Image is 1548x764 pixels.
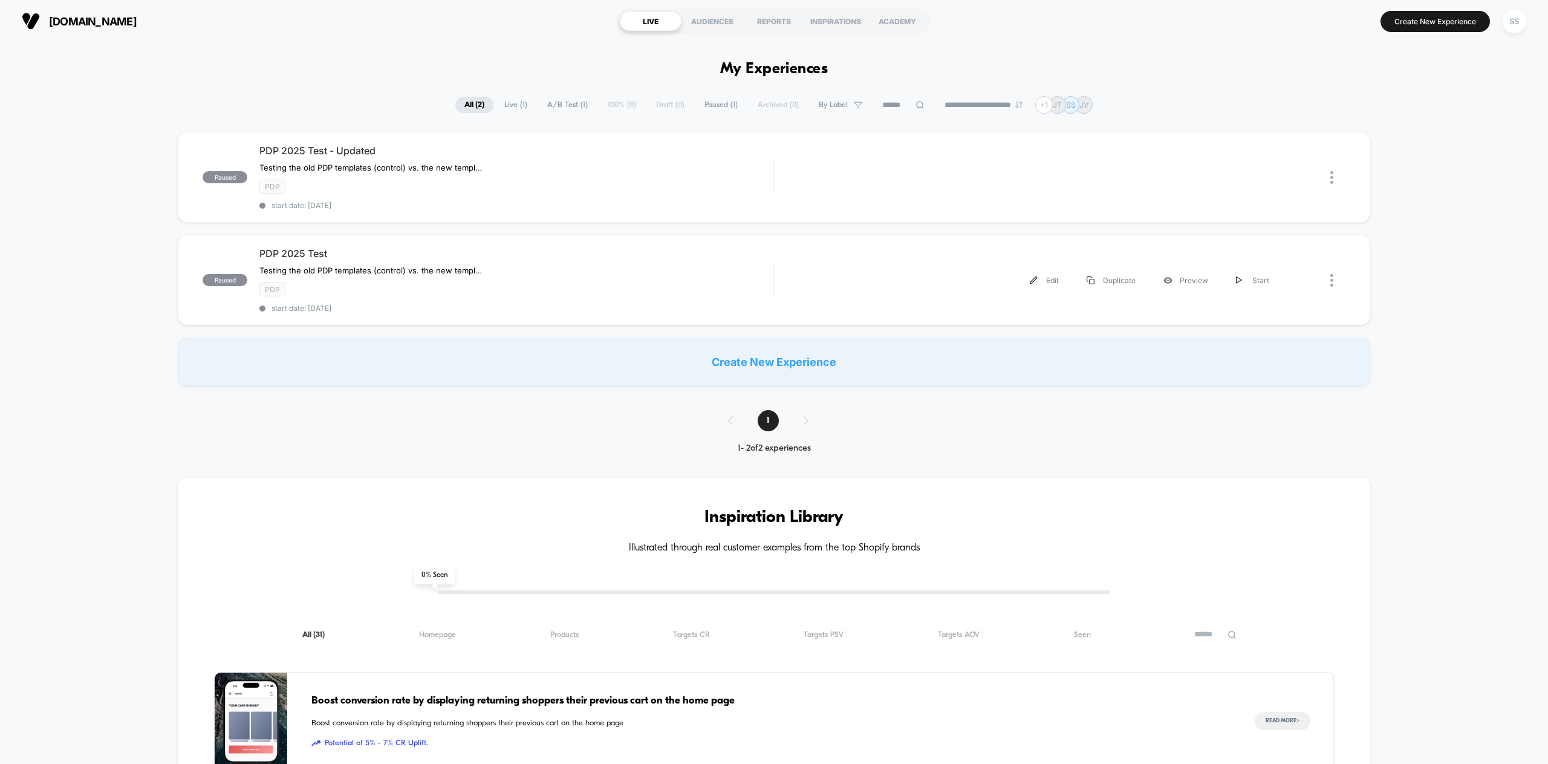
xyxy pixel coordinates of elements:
[805,11,867,31] div: INSPIRATIONS
[259,163,484,172] span: Testing the old PDP templates (control) vs. the new template design (test). ﻿This is only live fo...
[1503,10,1526,33] div: SS
[1087,276,1094,284] img: menu
[311,693,1230,709] span: Boost conversion rate by displaying returning shoppers their previous cart on the home page
[620,11,681,31] div: LIVE
[419,630,456,639] span: Homepage
[720,60,828,78] h1: My Experiences
[867,11,928,31] div: ACADEMY
[259,266,484,275] span: Testing the old PDP templates (control) vs. the new template design (test). ﻿This is only live fo...
[695,97,747,113] span: Paused ( 1 )
[259,304,773,313] span: start date: [DATE]
[819,100,848,109] span: By Label
[1222,267,1283,294] div: Start
[1074,630,1091,639] span: Seen
[673,630,710,639] span: Targets CR
[1066,100,1076,109] p: SS
[311,737,1230,749] span: Potential of 5% - 7% CR Uplift.
[302,630,325,639] span: All
[259,201,773,210] span: start date: [DATE]
[203,274,247,286] span: paused
[938,630,980,639] span: Targets AOV
[1499,9,1530,34] button: SS
[259,145,773,157] span: PDP 2025 Test - Updated
[1330,171,1333,184] img: close
[313,631,325,639] span: ( 31 )
[1150,267,1222,294] div: Preview
[1330,274,1333,287] img: close
[178,338,1370,386] div: Create New Experience
[214,543,1333,554] h4: Illustrated through real customer examples from the top Shopify brands
[1053,100,1062,109] p: JT
[1016,267,1073,294] div: Edit
[1035,96,1053,114] div: + 1
[550,630,579,639] span: Products
[1015,101,1023,108] img: end
[214,508,1333,527] h3: Inspiration Library
[758,410,779,431] span: 1
[495,97,536,113] span: Live ( 1 )
[681,11,743,31] div: AUDIENCES
[1255,712,1310,730] button: Read More>
[538,97,597,113] span: A/B Test ( 1 )
[22,12,40,30] img: Visually logo
[311,717,1230,730] span: Boost conversion rate by displaying returning shoppers their previous cart on the home page
[414,566,455,584] span: 0 % Seen
[743,11,805,31] div: REPORTS
[49,15,137,28] span: [DOMAIN_NAME]
[1236,276,1242,284] img: menu
[1073,267,1150,294] div: Duplicate
[18,11,140,31] button: [DOMAIN_NAME]
[455,97,493,113] span: All ( 2 )
[1079,100,1088,109] p: JV
[259,247,773,260] span: PDP 2025 Test
[804,630,844,639] span: Targets PSV
[259,282,285,296] span: PDP
[1381,11,1490,32] button: Create New Experience
[203,171,247,183] span: paused
[259,180,285,194] span: PDP
[1030,276,1038,284] img: menu
[716,443,833,454] div: 1 - 2 of 2 experiences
